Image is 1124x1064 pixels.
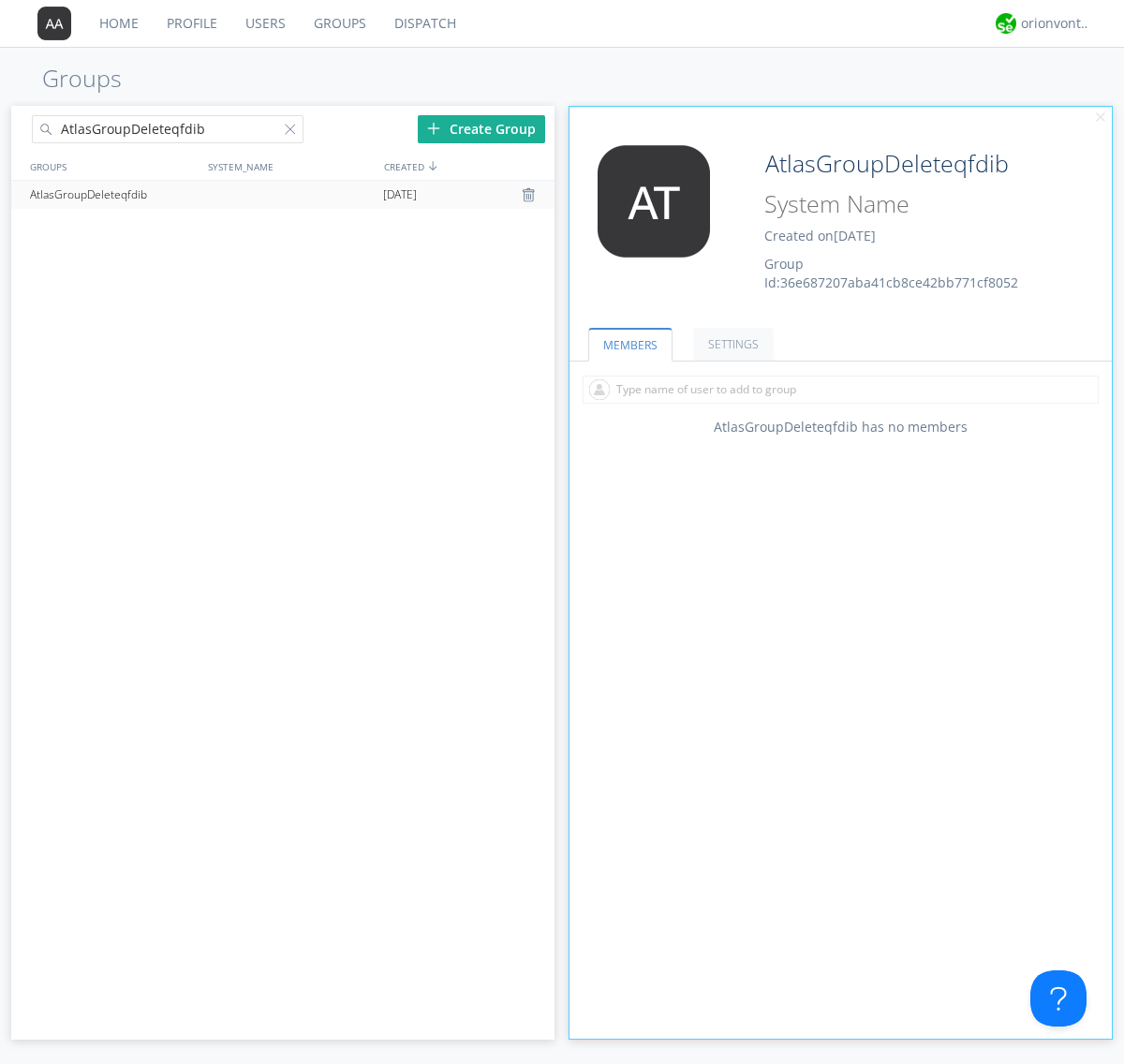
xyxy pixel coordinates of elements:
input: Search groups [32,115,303,143]
span: [DATE] [383,181,417,209]
img: 373638.png [37,7,71,40]
div: AtlasGroupDeleteqfdib has no members [569,418,1113,436]
a: MEMBERS [588,328,673,362]
div: SYSTEM_NAME [203,153,379,180]
a: SETTINGS [693,328,774,361]
span: Created on [764,227,876,244]
input: Group Name [758,145,1060,183]
span: Group Id: 36e687207aba41cb8ce42bb771cf8052 [764,255,1018,291]
img: 373638.png [584,145,724,258]
div: GROUPS [25,153,199,180]
div: CREATED [379,153,556,180]
span: [DATE] [834,227,876,244]
div: orionvontas+atlas+automation+org2 [1021,14,1091,33]
input: System Name [758,186,1060,222]
div: Create Group [418,115,545,143]
img: plus.svg [427,122,440,135]
a: AtlasGroupDeleteqfdib[DATE] [11,181,555,209]
input: Type name of user to add to group [583,376,1099,404]
div: AtlasGroupDeleteqfdib [25,181,200,209]
img: 29d36aed6fa347d5a1537e7736e6aa13 [996,13,1016,34]
iframe: Toggle Customer Support [1030,970,1087,1027]
img: cancel.svg [1094,111,1107,125]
